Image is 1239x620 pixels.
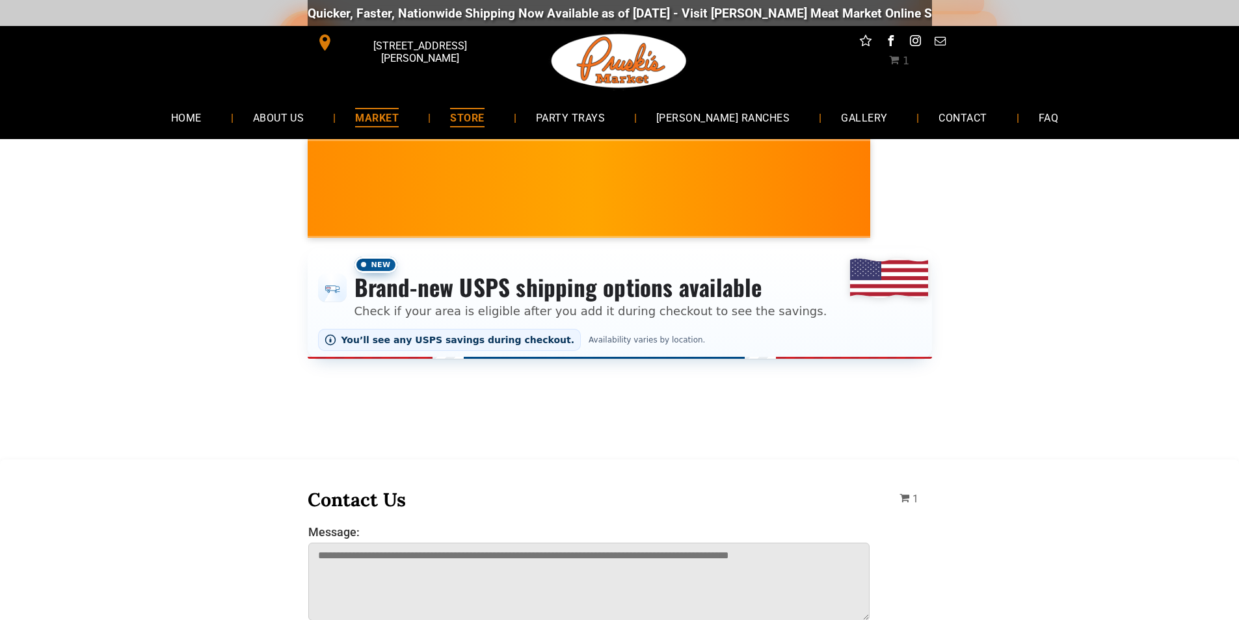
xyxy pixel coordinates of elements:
[354,273,827,302] h3: Brand-new USPS shipping options available
[304,6,1092,21] div: Quicker, Faster, Nationwide Shipping Now Available as of [DATE] - Visit [PERSON_NAME] Meat Market...
[903,55,909,67] span: 1
[355,108,399,127] span: MARKET
[431,100,503,135] a: STORE
[308,248,932,359] div: Shipping options announcement
[336,33,503,71] span: [STREET_ADDRESS][PERSON_NAME]
[516,100,624,135] a: PARTY TRAYS
[907,32,924,53] a: instagram
[233,100,324,135] a: ABOUT US
[549,26,689,96] img: Pruski-s+Market+HQ+Logo2-1920w.png
[857,32,874,53] a: Social network
[308,32,507,53] a: [STREET_ADDRESS][PERSON_NAME]
[308,525,870,539] label: Message:
[341,335,575,345] span: You’ll see any USPS savings during checkout.
[637,100,809,135] a: [PERSON_NAME] RANCHES
[1019,100,1078,135] a: FAQ
[308,487,871,511] h3: Contact Us
[866,198,1122,218] span: [PERSON_NAME] MARKET
[913,493,918,505] span: 1
[882,32,899,53] a: facebook
[821,100,907,135] a: GALLERY
[152,100,221,135] a: HOME
[919,100,1006,135] a: CONTACT
[336,100,418,135] a: MARKET
[354,302,827,320] p: Check if your area is eligible after you add it during checkout to see the savings.
[354,257,397,273] span: New
[586,335,708,344] span: Availability varies by location.
[931,32,948,53] a: email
